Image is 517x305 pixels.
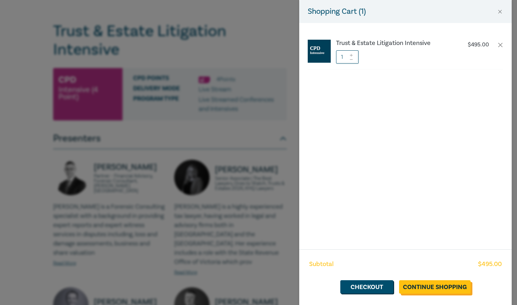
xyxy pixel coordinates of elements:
[468,41,489,48] p: $ 495.00
[336,50,359,64] input: 1
[340,280,393,294] a: Checkout
[478,260,502,269] span: $ 495.00
[309,260,334,269] span: Subtotal
[399,280,471,294] a: Continue Shopping
[497,9,503,15] button: Close
[308,6,366,17] h5: Shopping Cart ( 1 )
[308,40,331,63] img: CPD%20Intensive.jpg
[336,40,454,47] a: Trust & Estate Litigation Intensive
